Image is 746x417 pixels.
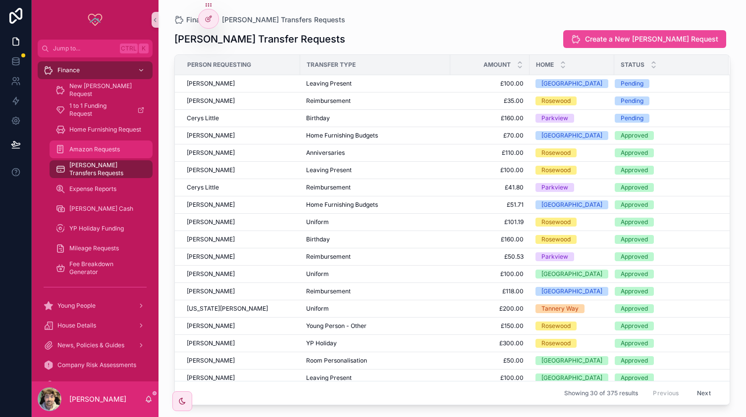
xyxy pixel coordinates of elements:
span: Reimbursement [306,97,351,105]
a: [PERSON_NAME] [187,149,294,157]
span: News, Policies & Guides [57,341,124,349]
a: [GEOGRAPHIC_DATA] [535,79,608,88]
a: £100.00 [456,270,524,278]
a: £35.00 [456,97,524,105]
span: Amazon Requests [69,145,120,153]
a: [PERSON_NAME] [187,218,294,226]
span: Ctrl [120,44,138,53]
span: Home Furnishing Budgets [306,132,378,139]
a: £70.00 [456,132,524,139]
span: [PERSON_NAME] [187,80,235,88]
span: [PERSON_NAME] [187,201,235,209]
a: £100.00 [456,374,524,382]
span: Reimbursement [306,253,351,261]
a: [GEOGRAPHIC_DATA] [535,373,608,382]
a: £101.19 [456,218,524,226]
a: [PERSON_NAME] [187,201,294,209]
a: Pending [615,96,717,105]
div: [GEOGRAPHIC_DATA] [541,373,602,382]
a: Approved [615,200,717,209]
a: £50.53 [456,253,524,261]
a: Parkview [535,252,608,261]
div: Approved [621,166,648,175]
span: K [140,45,148,52]
span: Showing 30 of 375 results [564,389,638,397]
a: Parkview [535,114,608,123]
button: Jump to...CtrlK [38,40,153,57]
a: Approved [615,148,717,157]
a: Reimbursement [306,253,444,261]
div: Pending [621,96,643,105]
a: [PERSON_NAME] [187,270,294,278]
a: [PERSON_NAME] Transfers Requests [222,15,345,25]
span: [PERSON_NAME] [187,357,235,365]
a: Leaving Present [306,80,444,88]
h1: [PERSON_NAME] Transfer Requests [174,32,345,46]
span: Person Requesting [187,61,251,69]
div: [GEOGRAPHIC_DATA] [541,270,602,278]
a: Approved [615,218,717,227]
div: [GEOGRAPHIC_DATA] [541,131,602,140]
a: £150.00 [456,322,524,330]
div: Approved [621,235,648,244]
div: [GEOGRAPHIC_DATA] [541,356,602,365]
a: Home Furnishing Budgets [306,132,444,139]
span: [PERSON_NAME] [187,97,235,105]
span: £300.00 [456,339,524,347]
a: New [PERSON_NAME] Request [50,81,153,99]
span: Cerys Little [187,114,219,122]
a: £51.71 [456,201,524,209]
div: Approved [621,270,648,278]
a: Young Person - Other [306,322,444,330]
a: Home Furnishing Budgets [306,201,444,209]
div: Rosewood [541,235,571,244]
a: Parkview [535,183,608,192]
div: Rosewood [541,148,571,157]
a: Rosewood [535,166,608,175]
span: Uniform [306,218,329,226]
span: Status [621,61,644,69]
a: Rosewood [535,235,608,244]
div: Rosewood [541,96,571,105]
a: Expense Reports [50,180,153,198]
div: Rosewood [541,339,571,348]
a: Amazon Requests [50,140,153,158]
a: £41.80 [456,184,524,191]
div: Parkview [541,114,568,123]
a: Company Risk Assessments [38,356,153,374]
span: Reimbursement [306,287,351,295]
span: [PERSON_NAME] [187,218,235,226]
span: Company Risk Assessments [57,361,136,369]
a: Birthday [306,114,444,122]
a: Finance [174,15,212,25]
a: House Details [38,317,153,334]
a: Rosewood [535,96,608,105]
a: Finance [38,61,153,79]
span: Fee Breakdown Generator [69,260,143,276]
a: Approved [615,304,717,313]
span: [PERSON_NAME] Transfers Requests [69,161,143,177]
a: Pending [615,114,717,123]
a: Approved [615,235,717,244]
span: Birthday [306,235,330,243]
a: Young People [38,297,153,315]
a: Mileage Requests [50,239,153,257]
a: Birthday [306,235,444,243]
a: Approved [615,252,717,261]
a: YP Holiday Funding [50,220,153,237]
span: Young Person - Other [306,322,367,330]
a: Rosewood [535,339,608,348]
span: £160.00 [456,235,524,243]
a: Approved [615,183,717,192]
span: [PERSON_NAME] [187,149,235,157]
a: [PERSON_NAME] [187,287,294,295]
a: Approved [615,131,717,140]
div: Approved [621,304,648,313]
div: Approved [621,218,648,227]
a: Statement of Purpose [38,376,153,394]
